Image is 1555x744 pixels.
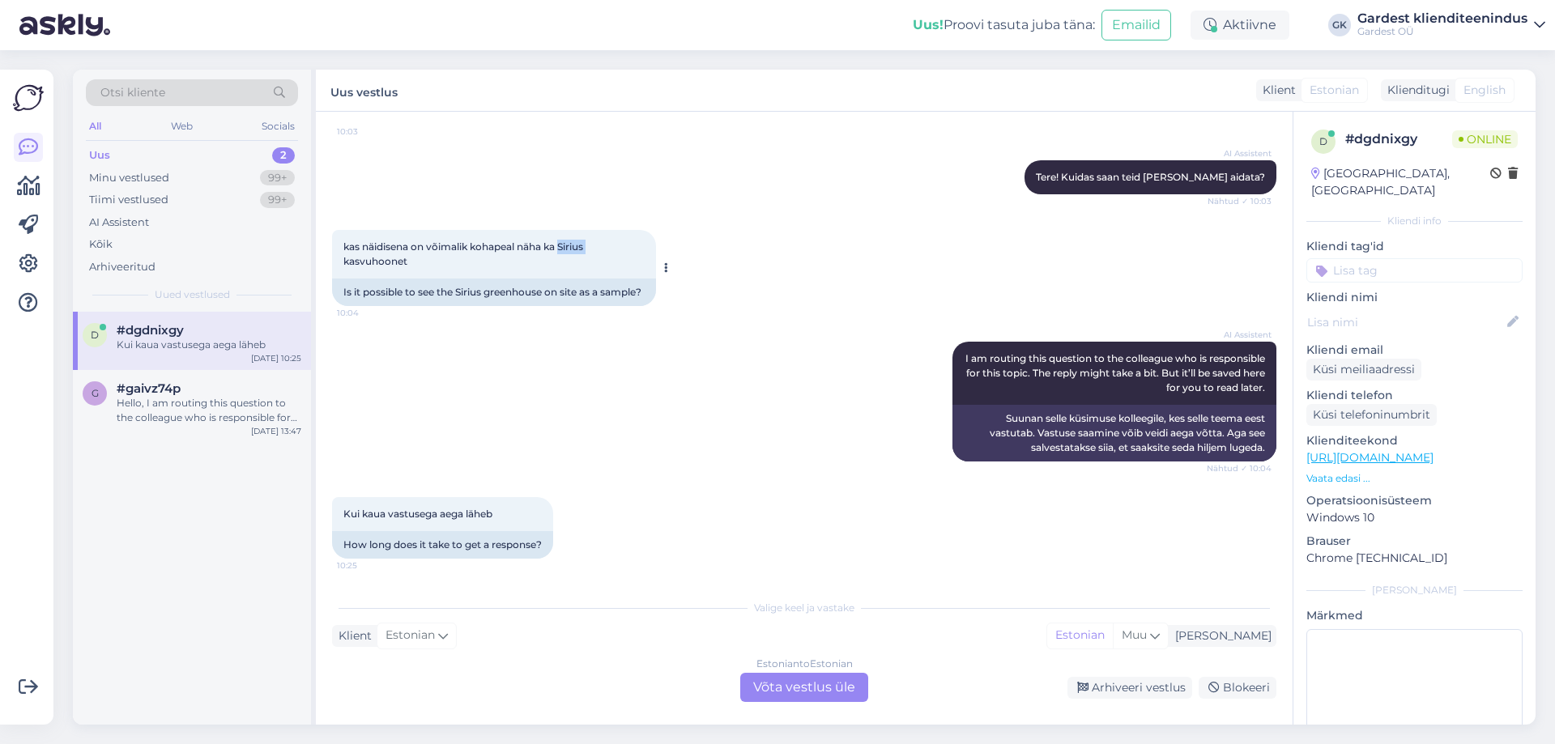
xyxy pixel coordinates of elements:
div: Hello, I am routing this question to the colleague who is responsible for this topic. The reply m... [117,396,301,425]
div: Arhiveeritud [89,259,155,275]
p: Klienditeekond [1306,432,1523,449]
div: Estonian [1047,623,1113,648]
div: Valige keel ja vastake [332,601,1276,615]
div: Socials [258,116,298,137]
span: Uued vestlused [155,287,230,302]
div: Küsi meiliaadressi [1306,359,1421,381]
div: Kõik [89,236,113,253]
a: [URL][DOMAIN_NAME] [1306,450,1434,465]
span: g [92,387,99,399]
span: 10:04 [337,307,398,319]
div: Uus [89,147,110,164]
div: GK [1328,14,1351,36]
span: Muu [1122,627,1147,642]
span: d [1319,135,1327,147]
div: Küsi telefoninumbrit [1306,404,1437,426]
div: Web [168,116,196,137]
label: Uus vestlus [330,79,398,101]
div: Proovi tasuta juba täna: [913,15,1095,35]
div: [DATE] 13:47 [251,425,301,437]
div: Võta vestlus üle [740,673,868,702]
p: Kliendi email [1306,342,1523,359]
button: Emailid [1101,10,1171,40]
div: [DATE] 10:25 [251,352,301,364]
div: Klient [332,627,372,644]
p: Kliendi nimi [1306,289,1523,306]
span: d [91,329,99,341]
div: 99+ [260,192,295,208]
p: Chrome [TECHNICAL_ID] [1306,550,1523,567]
span: 10:03 [337,125,398,138]
p: Vaata edasi ... [1306,471,1523,486]
span: #dgdnixgy [117,323,184,338]
div: Gardest klienditeenindus [1357,12,1527,25]
span: Online [1452,130,1518,148]
p: Kliendi telefon [1306,387,1523,404]
span: AI Assistent [1211,329,1272,341]
span: Tere! Kuidas saan teid [PERSON_NAME] aidata? [1036,171,1265,183]
b: Uus! [913,17,944,32]
div: [PERSON_NAME] [1306,583,1523,597]
span: Estonian [1310,82,1359,99]
span: Estonian [386,627,435,644]
span: kas näidisena on võimalik kohapeal näha ka Sirius kasvuhoonet [343,240,586,267]
p: Märkmed [1306,607,1523,624]
div: Aktiivne [1191,11,1289,40]
div: [GEOGRAPHIC_DATA], [GEOGRAPHIC_DATA] [1311,165,1490,199]
input: Lisa nimi [1307,313,1504,331]
div: Suunan selle küsimuse kolleegile, kes selle teema eest vastutab. Vastuse saamine võib veidi aega ... [952,405,1276,461]
p: Brauser [1306,533,1523,550]
span: AI Assistent [1211,147,1272,159]
p: Windows 10 [1306,509,1523,526]
div: How long does it take to get a response? [332,531,553,559]
input: Lisa tag [1306,258,1523,283]
p: Kliendi tag'id [1306,238,1523,255]
div: Estonian to Estonian [756,657,853,671]
div: Gardest OÜ [1357,25,1527,38]
div: Tiimi vestlused [89,192,168,208]
div: Blokeeri [1199,677,1276,699]
span: Nähtud ✓ 10:04 [1207,462,1272,474]
div: Arhiveeri vestlus [1067,677,1192,699]
span: Otsi kliente [100,84,165,101]
span: #gaivz74p [117,381,181,396]
div: 99+ [260,170,295,186]
div: 2 [272,147,295,164]
span: English [1463,82,1506,99]
span: 10:25 [337,559,398,572]
div: # dgdnixgy [1345,130,1452,149]
div: Is it possible to see the Sirius greenhouse on site as a sample? [332,278,656,306]
div: Kui kaua vastusega aega läheb [117,338,301,352]
div: Klienditugi [1381,82,1450,99]
p: Operatsioonisüsteem [1306,492,1523,509]
div: Kliendi info [1306,214,1523,228]
img: Askly Logo [13,83,44,113]
a: Gardest klienditeenindusGardest OÜ [1357,12,1545,38]
div: Minu vestlused [89,170,169,186]
span: Kui kaua vastusega aega läheb [343,508,492,520]
span: Nähtud ✓ 10:03 [1208,195,1272,207]
div: AI Assistent [89,215,149,231]
div: Klient [1256,82,1296,99]
span: I am routing this question to the colleague who is responsible for this topic. The reply might ta... [965,352,1267,393]
div: All [86,116,104,137]
div: [PERSON_NAME] [1169,627,1272,644]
